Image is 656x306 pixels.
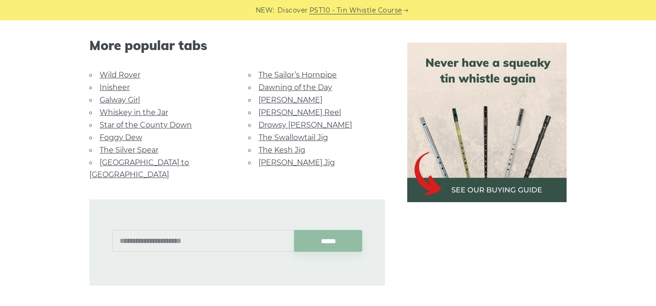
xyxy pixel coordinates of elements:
[259,133,328,142] a: The Swallowtail Jig
[259,83,332,92] a: Dawning of the Day
[407,43,567,202] img: tin whistle buying guide
[100,121,192,129] a: Star of the County Down
[100,70,140,79] a: Wild Rover
[259,108,341,117] a: [PERSON_NAME] Reel
[278,5,308,16] span: Discover
[309,5,402,16] a: PST10 - Tin Whistle Course
[100,96,140,104] a: Galway Girl
[100,146,158,154] a: The Silver Spear
[259,158,335,167] a: [PERSON_NAME] Jig
[89,38,385,53] span: More popular tabs
[259,70,337,79] a: The Sailor’s Hornpipe
[89,158,189,179] a: [GEOGRAPHIC_DATA] to [GEOGRAPHIC_DATA]
[259,96,322,104] a: [PERSON_NAME]
[259,121,352,129] a: Drowsy [PERSON_NAME]
[256,5,275,16] span: NEW:
[100,83,130,92] a: Inisheer
[100,133,142,142] a: Foggy Dew
[100,108,168,117] a: Whiskey in the Jar
[259,146,305,154] a: The Kesh Jig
